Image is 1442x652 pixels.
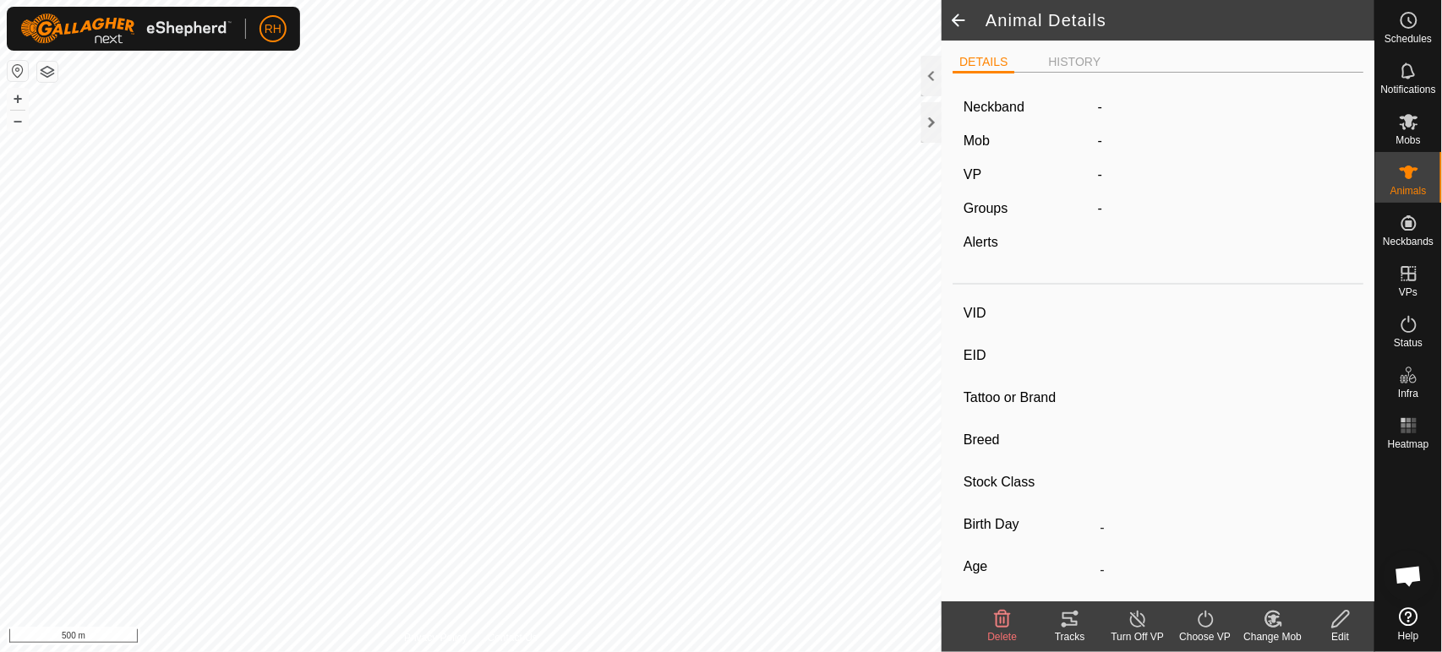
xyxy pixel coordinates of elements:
label: Stock Class [964,471,1094,493]
span: Animals [1390,186,1427,196]
label: Mob [964,133,990,148]
a: Open chat [1384,551,1434,601]
span: Delete [988,631,1018,643]
a: Privacy Policy [404,630,467,645]
label: Birth Day [964,513,1094,535]
label: VID [964,302,1094,324]
span: - [1098,133,1102,148]
div: Turn Off VP [1104,629,1172,644]
label: Pregnancy Status [964,598,1094,620]
li: HISTORY [1041,53,1107,71]
label: VP [964,167,981,182]
label: Neckband [964,97,1024,117]
label: Alerts [964,235,998,249]
span: Infra [1398,388,1418,399]
button: Reset Map [8,61,28,81]
div: - [1091,198,1360,219]
label: Groups [964,201,1008,215]
app-display-virtual-paddock-transition: - [1098,167,1102,182]
label: - [1098,97,1102,117]
span: Help [1398,631,1419,641]
span: VPs [1399,287,1417,297]
img: Gallagher Logo [20,14,232,44]
div: Edit [1307,629,1374,644]
li: DETAILS [953,53,1014,73]
label: Breed [964,429,1094,451]
span: Notifications [1381,84,1436,95]
label: EID [964,345,1094,367]
span: Schedules [1385,34,1432,44]
div: Tracks [1036,629,1104,644]
button: – [8,111,28,131]
a: Help [1375,600,1442,648]
span: Status [1394,338,1423,348]
label: Tattoo or Brand [964,387,1094,409]
span: Neckbands [1383,236,1434,247]
label: Age [964,556,1094,578]
div: Change Mob [1239,629,1307,644]
button: + [8,89,28,109]
a: Contact Us [488,630,538,645]
span: RH [265,20,281,38]
span: Heatmap [1388,439,1429,449]
div: Choose VP [1172,629,1239,644]
button: Map Layers [37,62,57,82]
h2: Animal Details [986,10,1374,30]
span: Mobs [1396,135,1421,145]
